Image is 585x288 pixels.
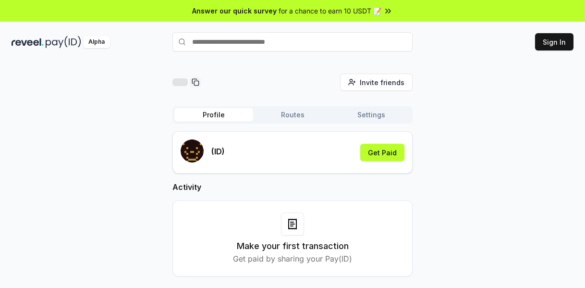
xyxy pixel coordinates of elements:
[332,108,411,122] button: Settings
[233,253,352,264] p: Get paid by sharing your Pay(ID)
[535,33,573,50] button: Sign In
[237,239,349,253] h3: Make your first transaction
[211,146,225,157] p: (ID)
[192,6,277,16] span: Answer our quick survey
[83,36,110,48] div: Alpha
[174,108,253,122] button: Profile
[253,108,332,122] button: Routes
[360,144,404,161] button: Get Paid
[340,74,413,91] button: Invite friends
[172,181,413,193] h2: Activity
[12,36,44,48] img: reveel_dark
[46,36,81,48] img: pay_id
[279,6,381,16] span: for a chance to earn 10 USDT 📝
[360,77,404,88] span: Invite friends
